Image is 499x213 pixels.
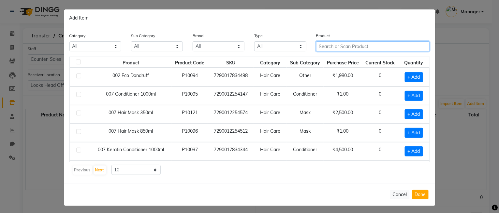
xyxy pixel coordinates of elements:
[90,105,172,124] td: 007 Hair Mask 350ml
[172,105,208,124] td: P10121
[287,142,324,161] td: Conditioner
[405,146,423,156] span: + Add
[287,124,324,142] td: Mask
[254,142,287,161] td: Hair Care
[69,33,86,39] label: Category
[172,57,208,68] th: Product Code
[405,128,423,138] span: + Add
[316,41,430,51] input: Search or Scan Product
[254,68,287,87] td: Hair Care
[287,105,324,124] td: Mask
[90,87,172,105] td: 007 Conditioner 1000ml
[287,68,324,87] td: Other
[324,87,362,105] td: ₹1.00
[405,91,423,101] span: + Add
[362,105,398,124] td: 0
[193,33,203,39] label: Brand
[398,57,430,68] th: Quantity
[254,161,287,179] td: Hair Care
[172,87,208,105] td: P10095
[254,124,287,142] td: Hair Care
[172,161,208,179] td: P10126
[208,161,254,179] td: 7290014197756
[90,124,172,142] td: 007 Hair Mask 850ml
[90,68,172,87] td: 002 Eco Dandruff
[90,142,172,161] td: 007 Keratin Conditioner 1000ml
[324,105,362,124] td: ₹2,500.00
[131,33,155,39] label: Sub Category
[254,33,263,39] label: Type
[208,105,254,124] td: 7290012254574
[362,68,398,87] td: 0
[208,124,254,142] td: 7290012254512
[324,124,362,142] td: ₹1.00
[362,124,398,142] td: 0
[287,57,324,68] th: Sub Category
[208,87,254,105] td: 7290012254147
[362,57,398,68] th: Current Stock
[172,68,208,87] td: P10094
[324,68,362,87] td: ₹1,980.00
[172,142,208,161] td: P10097
[208,68,254,87] td: 7290017834498
[327,60,359,66] span: Purchase Price
[287,87,324,105] td: Conditioner
[208,142,254,161] td: 7290017834344
[94,166,106,175] button: Next
[412,190,429,199] button: Done
[316,33,330,39] label: Product
[362,161,398,179] td: 0
[254,105,287,124] td: Hair Care
[287,161,324,179] td: Oil
[254,57,287,68] th: Category
[324,161,362,179] td: ₹1,710.00
[254,87,287,105] td: Hair Care
[362,142,398,161] td: 0
[405,72,423,82] span: + Add
[362,87,398,105] td: 0
[90,161,172,179] td: 007 Keratine Oil 30ml
[390,190,410,199] button: Cancel
[90,57,172,68] th: Product
[172,124,208,142] td: P10096
[208,57,254,68] th: SKU
[405,109,423,119] span: + Add
[64,9,435,27] div: Add Item
[324,142,362,161] td: ₹4,500.00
